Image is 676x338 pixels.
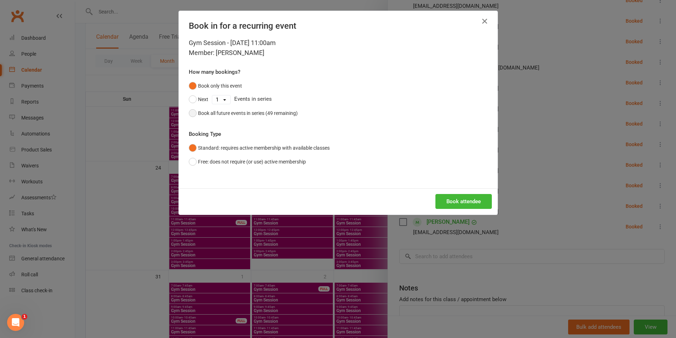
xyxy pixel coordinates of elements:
[22,314,27,320] span: 1
[189,106,298,120] button: Book all future events in series (49 remaining)
[189,130,221,138] label: Booking Type
[7,314,24,331] iframe: Intercom live chat
[189,68,240,76] label: How many bookings?
[198,109,298,117] div: Book all future events in series (49 remaining)
[189,79,242,93] button: Book only this event
[189,141,330,155] button: Standard: requires active membership with available classes
[189,38,488,58] div: Gym Session - [DATE] 11:00am Member: [PERSON_NAME]
[479,16,490,27] button: Close
[189,21,488,31] h4: Book in for a recurring event
[189,155,306,168] button: Free: does not require (or use) active membership
[435,194,492,209] button: Book attendee
[189,93,208,106] button: Next
[189,93,488,106] div: Events in series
